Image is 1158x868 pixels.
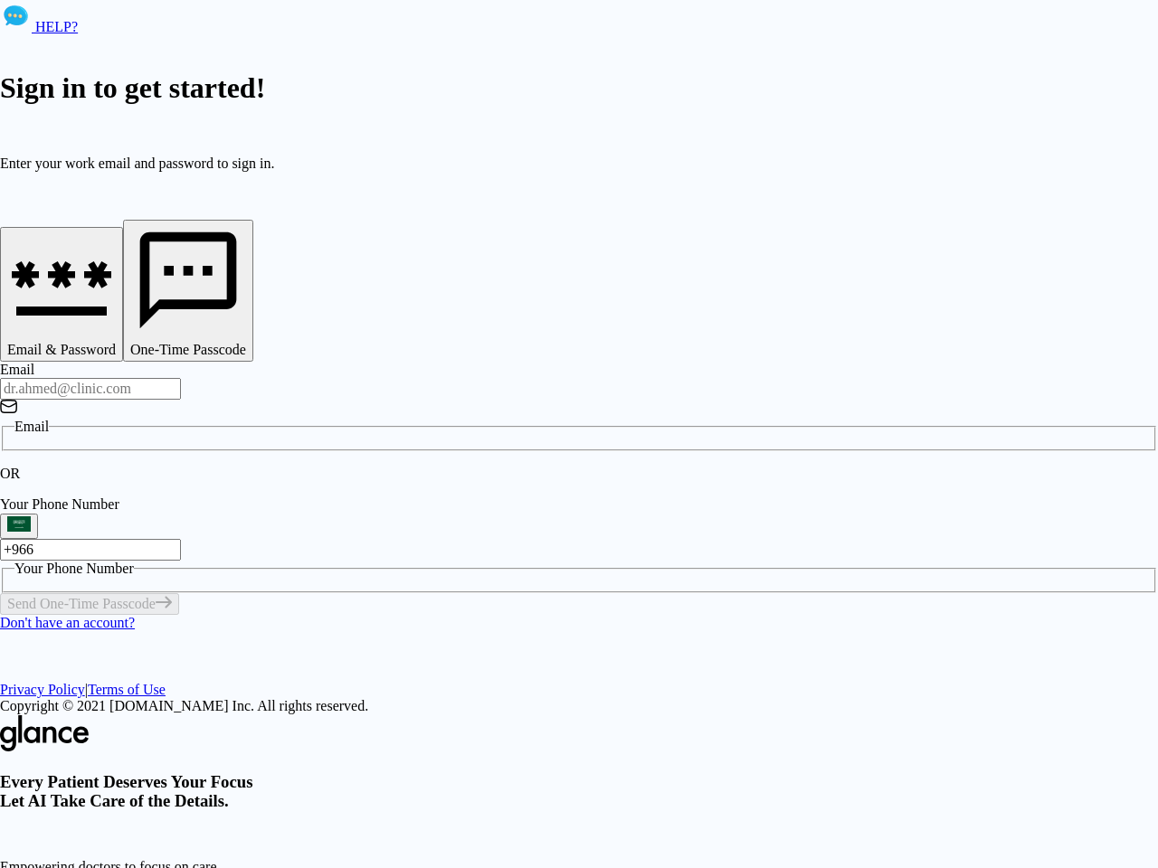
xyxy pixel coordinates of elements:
button: One-Time Passcode [123,220,253,362]
a: Terms of Use [88,682,166,697]
span: Your Phone Number [14,561,134,576]
img: Saudi Arabia [7,516,31,533]
span: | [85,682,88,697]
span: Email [14,419,49,434]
